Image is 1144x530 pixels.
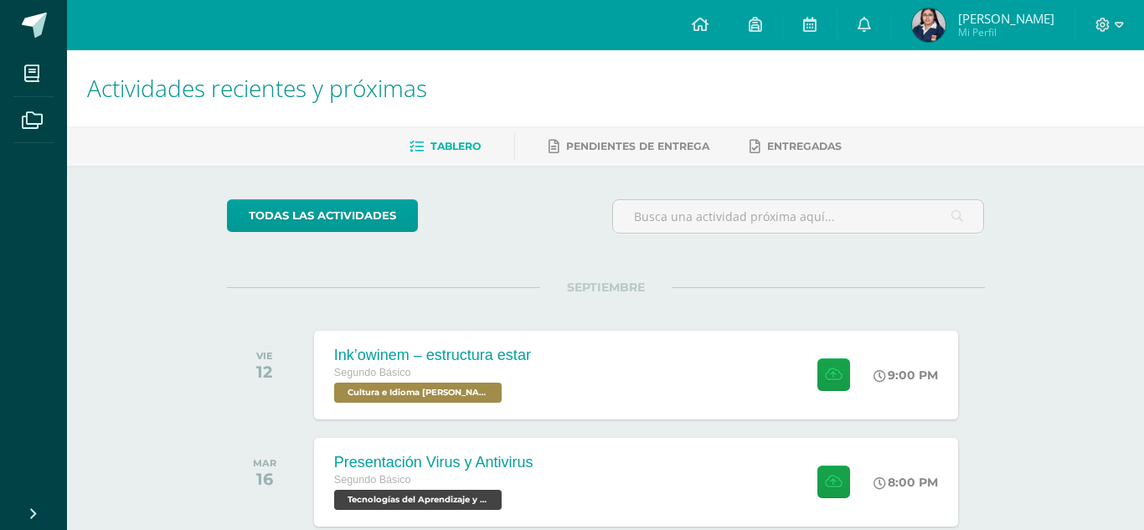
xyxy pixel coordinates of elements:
[87,72,427,104] span: Actividades recientes y próximas
[540,280,672,295] span: SEPTIEMBRE
[256,362,273,382] div: 12
[334,454,533,471] div: Presentación Virus y Antivirus
[227,199,418,232] a: todas las Actividades
[410,133,481,160] a: Tablero
[334,474,411,486] span: Segundo Básico
[430,140,481,152] span: Tablero
[613,200,984,233] input: Busca una actividad próxima aquí...
[334,367,411,378] span: Segundo Básico
[253,469,276,489] div: 16
[334,490,502,510] span: Tecnologías del Aprendizaje y la Comunicación 'B'
[912,8,946,42] img: 48ccbaaae23acc3fd8c8192d91744ecc.png
[256,350,273,362] div: VIE
[958,10,1054,27] span: [PERSON_NAME]
[566,140,709,152] span: Pendientes de entrega
[767,140,842,152] span: Entregadas
[253,457,276,469] div: MAR
[873,475,938,490] div: 8:00 PM
[873,368,938,383] div: 9:00 PM
[334,347,531,364] div: Ink’owinem – estructura estar
[334,383,502,403] span: Cultura e Idioma Maya Garífuna o Xinca 'B'
[958,25,1054,39] span: Mi Perfil
[750,133,842,160] a: Entregadas
[549,133,709,160] a: Pendientes de entrega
